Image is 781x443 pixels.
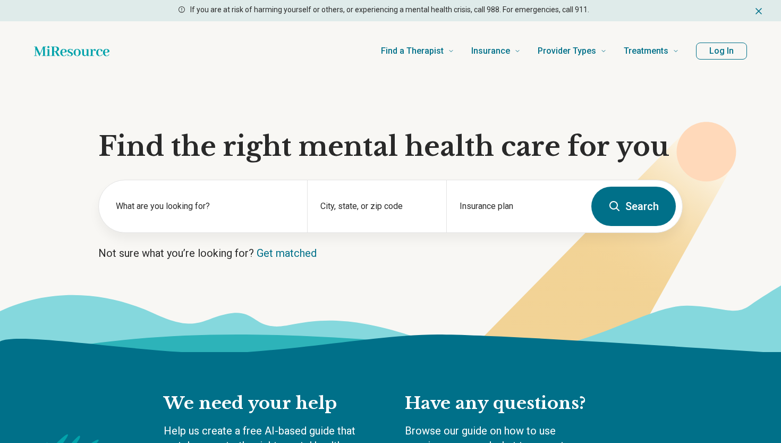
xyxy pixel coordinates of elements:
[471,44,510,58] span: Insurance
[190,4,589,15] p: If you are at risk of harming yourself or others, or experiencing a mental health crisis, call 98...
[696,43,747,60] button: Log In
[257,247,317,260] a: Get matched
[405,392,617,415] h2: Have any questions?
[98,246,683,261] p: Not sure what you’re looking for?
[34,40,109,62] a: Home page
[381,30,454,72] a: Find a Therapist
[98,131,683,163] h1: Find the right mental health care for you
[471,30,521,72] a: Insurance
[538,44,596,58] span: Provider Types
[164,392,384,415] h2: We need your help
[116,200,294,213] label: What are you looking for?
[624,44,668,58] span: Treatments
[538,30,607,72] a: Provider Types
[591,187,676,226] button: Search
[381,44,444,58] span: Find a Therapist
[753,4,764,17] button: Dismiss
[624,30,679,72] a: Treatments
